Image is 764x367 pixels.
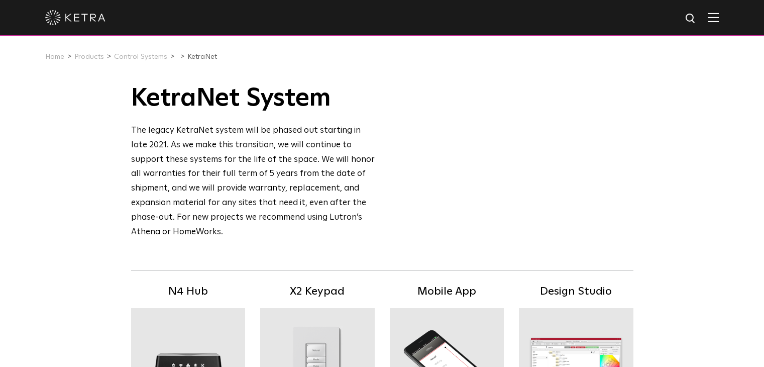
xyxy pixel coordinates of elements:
[114,53,167,60] a: Control Systems
[519,283,633,301] h5: Design Studio
[131,83,376,114] h1: KetraNet System
[187,53,217,60] a: KetraNet
[131,124,376,240] div: The legacy KetraNet system will be phased out starting in late 2021. As we make this transition, ...
[390,283,504,301] h5: Mobile App
[131,283,246,301] h5: N4 Hub
[74,53,104,60] a: Products
[685,13,697,25] img: search icon
[45,10,105,25] img: ketra-logo-2019-white
[708,13,719,22] img: Hamburger%20Nav.svg
[260,283,375,301] h5: X2 Keypad
[45,53,64,60] a: Home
